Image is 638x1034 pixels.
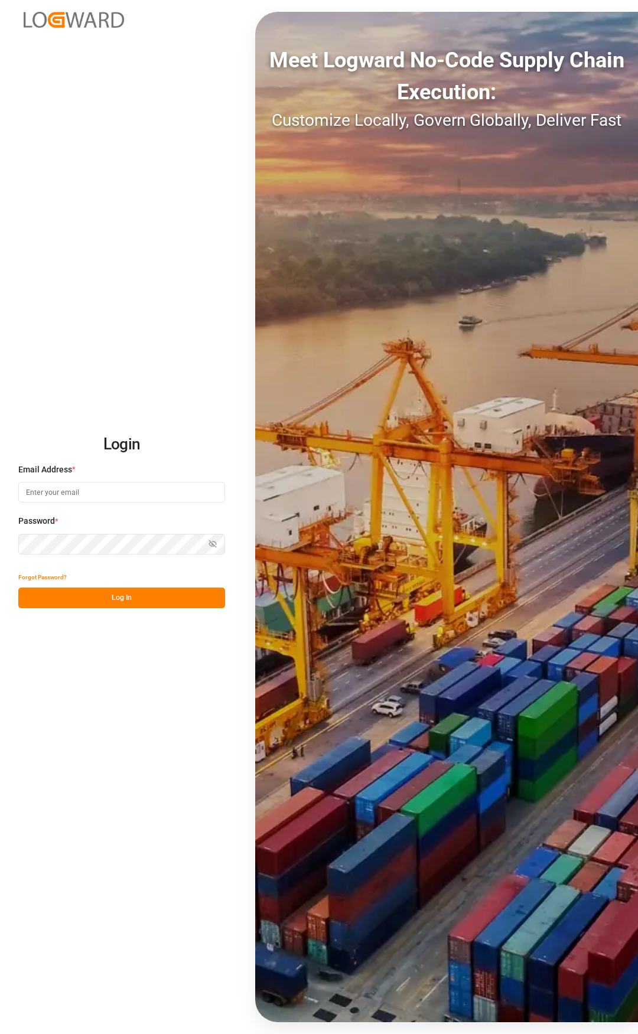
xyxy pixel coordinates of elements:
div: Meet Logward No-Code Supply Chain Execution: [255,44,638,108]
span: Email Address [18,464,72,476]
button: Log In [18,588,225,608]
h2: Login [18,426,225,464]
input: Enter your email [18,482,225,503]
div: Customize Locally, Govern Globally, Deliver Fast [255,108,638,133]
button: Forgot Password? [18,567,67,588]
span: Password [18,515,55,527]
img: Logward_new_orange.png [24,12,124,28]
